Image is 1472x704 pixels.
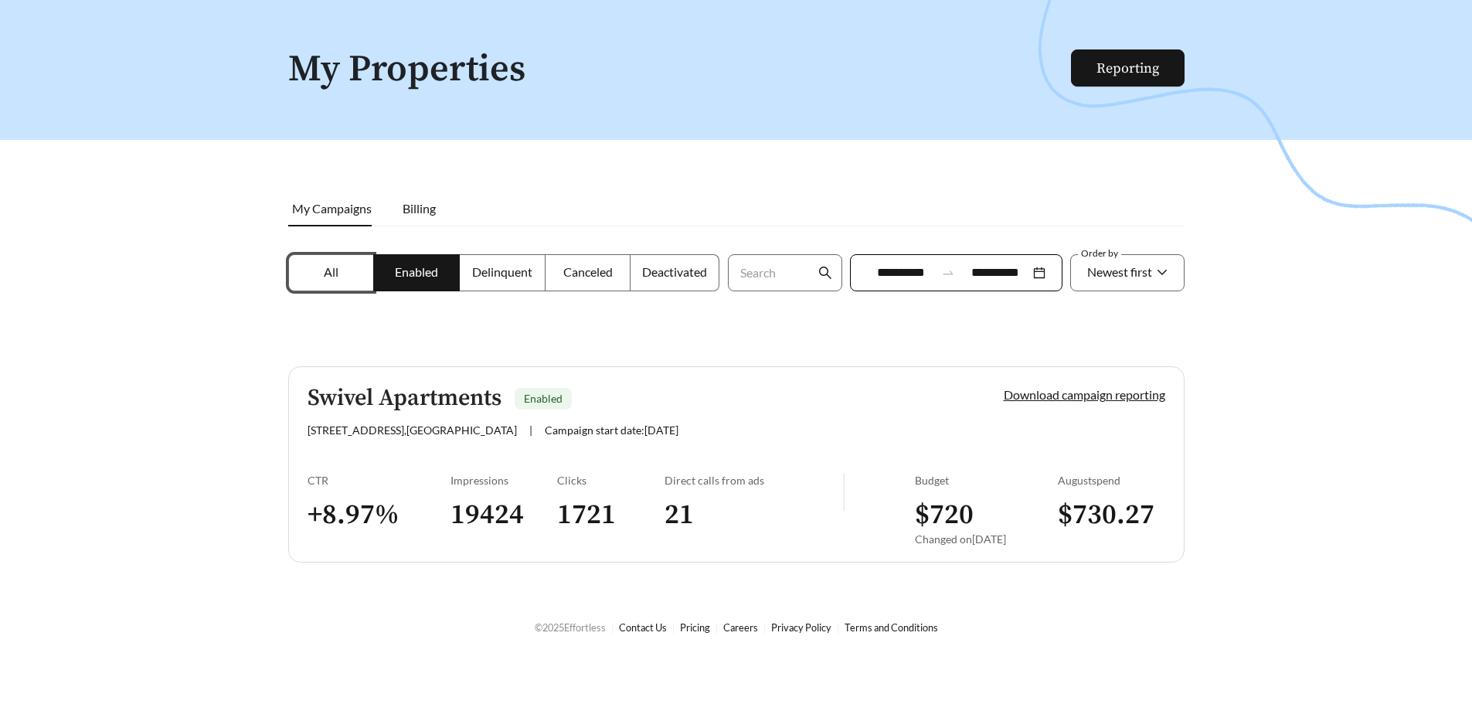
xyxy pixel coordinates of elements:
[557,474,665,487] div: Clicks
[308,498,450,532] h3: + 8.97 %
[403,201,436,216] span: Billing
[1058,498,1165,532] h3: $ 730.27
[1071,49,1185,87] button: Reporting
[308,423,517,437] span: [STREET_ADDRESS] , [GEOGRAPHIC_DATA]
[665,474,843,487] div: Direct calls from ads
[642,264,707,279] span: Deactivated
[665,498,843,532] h3: 21
[324,264,338,279] span: All
[1058,474,1165,487] div: August spend
[450,474,558,487] div: Impressions
[1004,387,1165,402] a: Download campaign reporting
[450,498,558,532] h3: 19424
[941,266,955,280] span: to
[941,266,955,280] span: swap-right
[915,532,1058,546] div: Changed on [DATE]
[529,423,532,437] span: |
[915,498,1058,532] h3: $ 720
[545,423,678,437] span: Campaign start date: [DATE]
[308,474,450,487] div: CTR
[395,264,438,279] span: Enabled
[292,201,372,216] span: My Campaigns
[288,49,1073,90] h1: My Properties
[1096,60,1159,77] a: Reporting
[563,264,613,279] span: Canceled
[915,474,1058,487] div: Budget
[308,386,501,411] h5: Swivel Apartments
[557,498,665,532] h3: 1721
[1087,264,1152,279] span: Newest first
[843,474,845,511] img: line
[472,264,532,279] span: Delinquent
[524,392,563,405] span: Enabled
[818,266,832,280] span: search
[288,366,1185,563] a: Swivel ApartmentsEnabled[STREET_ADDRESS],[GEOGRAPHIC_DATA]|Campaign start date:[DATE]Download cam...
